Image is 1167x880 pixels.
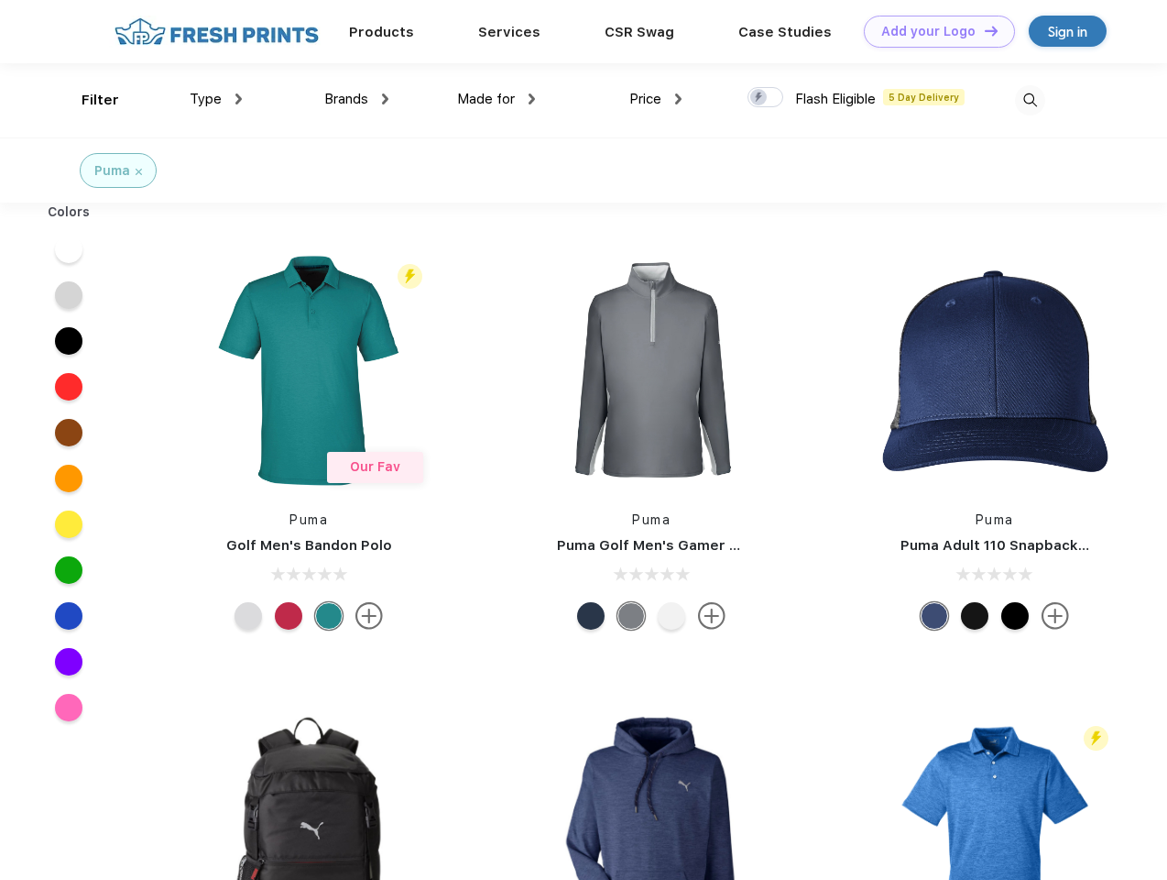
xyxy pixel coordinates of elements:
div: Bright White [658,602,685,630]
a: Puma [632,512,671,527]
img: dropdown.png [529,93,535,104]
div: Pma Blk Pma Blk [1001,602,1029,630]
span: Price [629,91,661,107]
img: func=resize&h=266 [529,248,773,492]
span: Our Fav [350,459,400,474]
img: fo%20logo%202.webp [109,16,324,48]
div: Quiet Shade [617,602,645,630]
a: Services [478,24,540,40]
a: Sign in [1029,16,1107,47]
img: func=resize&h=266 [873,248,1117,492]
a: Puma [289,512,328,527]
img: dropdown.png [235,93,242,104]
a: CSR Swag [605,24,674,40]
div: Colors [34,203,104,222]
img: filter_cancel.svg [136,169,142,175]
img: more.svg [698,602,725,630]
span: 5 Day Delivery [883,89,965,105]
img: DT [985,26,998,36]
div: Peacoat Qut Shd [921,602,948,630]
a: Puma Golf Men's Gamer Golf Quarter-Zip [557,537,846,554]
img: dropdown.png [675,93,682,104]
div: Navy Blazer [577,602,605,630]
a: Golf Men's Bandon Polo [226,537,392,554]
img: dropdown.png [382,93,388,104]
span: Made for [457,91,515,107]
a: Puma [976,512,1014,527]
img: more.svg [355,602,383,630]
div: High Rise [234,602,262,630]
div: Add your Logo [881,24,976,39]
a: Products [349,24,414,40]
div: Ski Patrol [275,602,302,630]
img: func=resize&h=266 [187,248,431,492]
div: Sign in [1048,21,1087,42]
div: Filter [82,90,119,111]
div: Green Lagoon [315,602,343,630]
span: Type [190,91,222,107]
img: flash_active_toggle.svg [398,264,422,289]
img: more.svg [1042,602,1069,630]
img: desktop_search.svg [1015,85,1045,115]
div: Pma Blk with Pma Blk [961,602,988,630]
span: Brands [324,91,368,107]
div: Puma [94,161,130,181]
span: Flash Eligible [795,91,876,107]
img: flash_active_toggle.svg [1084,726,1108,751]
